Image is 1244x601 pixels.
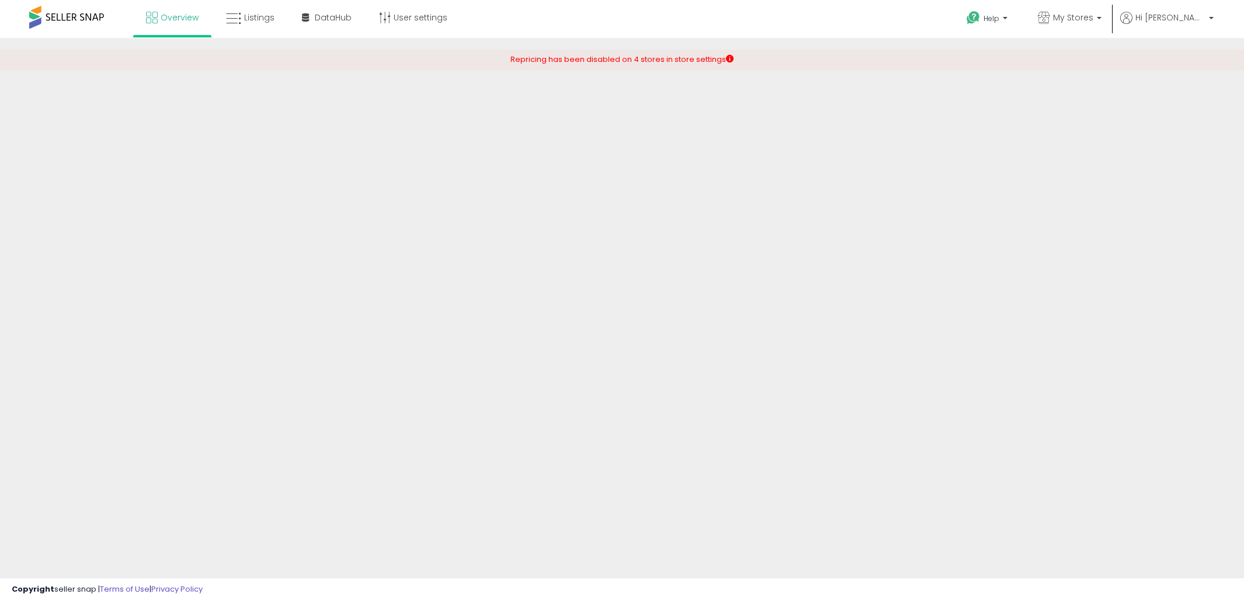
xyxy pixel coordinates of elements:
span: Hi [PERSON_NAME] [1135,12,1205,23]
a: Hi [PERSON_NAME] [1120,12,1214,38]
span: Overview [161,12,199,23]
span: My Stores [1053,12,1093,23]
div: Repricing has been disabled on 4 stores in store settings [510,54,734,65]
span: Help [984,13,999,23]
span: DataHub [315,12,352,23]
span: Listings [244,12,274,23]
a: Help [957,2,1019,38]
i: Get Help [966,11,981,25]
